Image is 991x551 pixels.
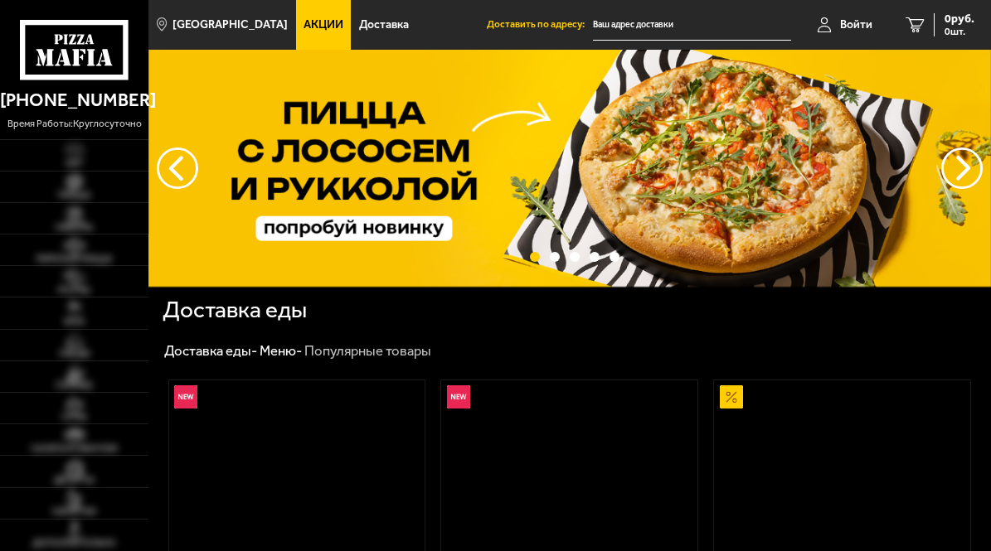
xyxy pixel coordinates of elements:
[570,252,580,262] button: точки переключения
[550,252,560,262] button: точки переключения
[945,13,974,25] span: 0 руб.
[487,20,593,30] span: Доставить по адресу:
[260,342,302,359] a: Меню-
[941,147,983,189] button: предыдущий
[163,298,307,321] h1: Доставка еды
[304,342,431,360] div: Популярные товары
[447,385,470,408] img: Новинка
[610,252,619,262] button: точки переключения
[359,19,409,31] span: Доставка
[530,252,540,262] button: точки переключения
[593,10,791,41] input: Ваш адрес доставки
[172,19,288,31] span: [GEOGRAPHIC_DATA]
[157,147,198,189] button: следующий
[590,252,600,262] button: точки переключения
[840,19,872,31] span: Войти
[164,342,257,359] a: Доставка еды-
[945,27,974,36] span: 0 шт.
[174,385,197,408] img: Новинка
[720,385,743,408] img: Акционный
[304,19,343,31] span: Акции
